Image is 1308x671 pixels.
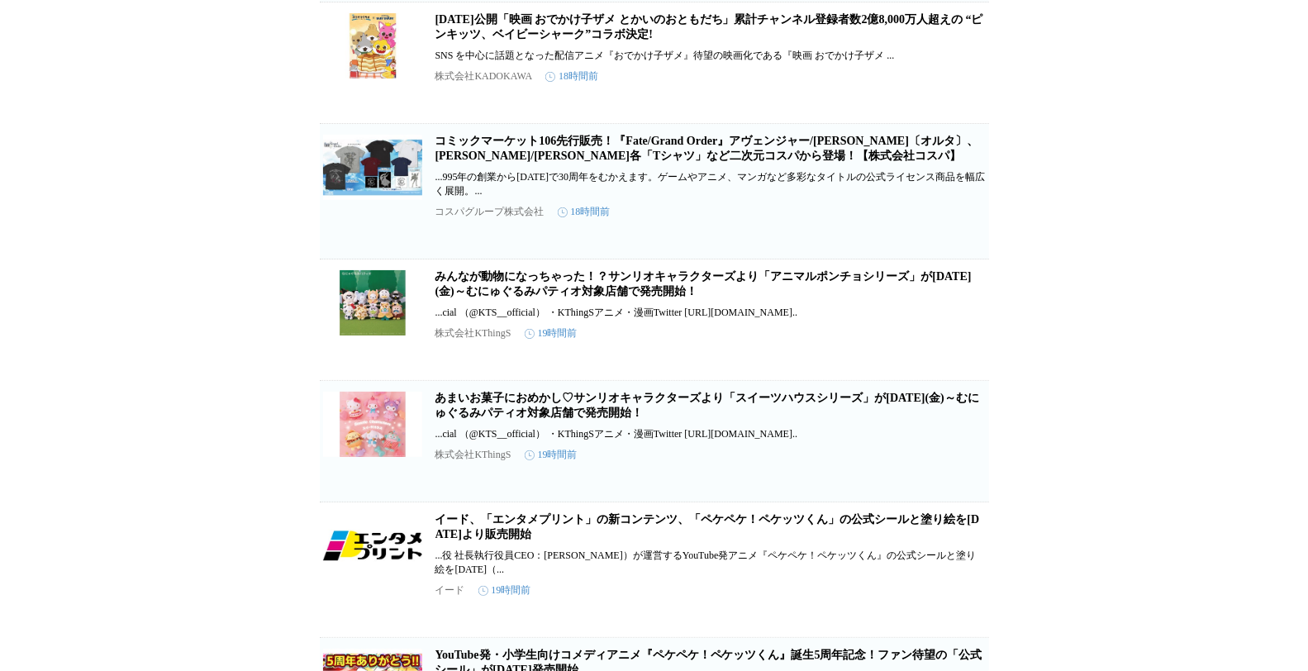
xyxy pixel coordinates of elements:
a: コミックマーケット106先行販売！『Fate/Grand Order』アヴェンジャー/[PERSON_NAME]〔オルタ〕、[PERSON_NAME]/[PERSON_NAME]各「Tシャツ」な... [435,135,979,162]
img: みんなが動物になっちゃった！？サンリオキャラクターズより「アニマルポンチョシリーズ」が8月15日(金)～むにゅぐるみパティオ対象店舗で発売開始！ [323,269,422,335]
p: イード [435,583,465,597]
a: あまいお菓子におめかし♡サンリオキャラクターズより「スイーツハウスシリーズ」が[DATE](金)～むにゅぐるみパティオ対象店舗で発売開始！ [435,392,980,419]
time: 18時間前 [558,205,611,219]
img: あまいお菓子におめかし♡サンリオキャラクターズより「スイーツハウスシリーズ」が8月15日(金)～むにゅぐるみパティオ対象店舗で発売開始！ [323,391,422,457]
a: みんなが動物になっちゃった！？サンリオキャラクターズより「アニマルポンチョシリーズ」が[DATE](金)～むにゅぐるみパティオ対象店舗で発売開始！ [435,270,972,297]
p: SNS を中心に話題となった配信アニメ『おでかけ子ザメ』待望の映画化である『映画 おでかけ子ザメ ... [435,49,986,63]
img: 8月22日公開「映画 おでかけ子ザメ とかいのおともだち」累計チャンネル登録者数2億8,000万人超えの “ピンキッツ、ベイビーシャーク”コラボ決定! [323,12,422,79]
time: 18時間前 [545,69,598,83]
img: コミックマーケット106先行販売！『Fate/Grand Order』アヴェンジャー/ジャンヌ・ダルク〔オルタ〕、ルーラー/ジャンヌ・ダルク各「Tシャツ」など二次元コスパから登場！【株式会社コスパ】 [323,134,422,200]
time: 19時間前 [478,583,531,597]
p: 株式会社KThingS [435,448,511,462]
p: ...cial （@KTS__official） ・KThingSアニメ・漫画Twitter [URL][DOMAIN_NAME].. [435,427,986,441]
p: 株式会社KThingS [435,326,511,340]
img: イード、「エンタメプリント」の新コンテンツ、「ペケペケ！ペケッツくん」の公式シールと塗り絵を8月14日（木）より販売開始 [323,512,422,578]
p: コスパグループ株式会社 [435,205,545,219]
time: 19時間前 [525,448,578,462]
p: ...役 社長執行役員CEO：[PERSON_NAME]）が運営するYouTube発アニメ『ペケペケ！ペケッツくん』の公式シールと塗り絵を[DATE]（... [435,549,986,577]
a: イード、「エンタメプリント」の新コンテンツ、「ペケペケ！ペケッツくん」の公式シールと塗り絵を[DATE]より販売開始 [435,513,980,540]
time: 19時間前 [525,326,578,340]
p: 株式会社KADOKAWA [435,69,533,83]
p: ...cial （@KTS__official） ・KThingSアニメ・漫画Twitter [URL][DOMAIN_NAME].. [435,306,986,320]
p: ...995年の創業から[DATE]で30周年をむかえます。ゲームやアニメ、マンガなど多彩なタイトルの公式ライセンス商品を幅広く展開。... [435,170,986,198]
a: [DATE]公開「映画 おでかけ子ザメ とかいのおともだち」累計チャンネル登録者数2億8,000万人超えの “ピンキッツ、ベイビーシャーク”コラボ決定! [435,13,983,40]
